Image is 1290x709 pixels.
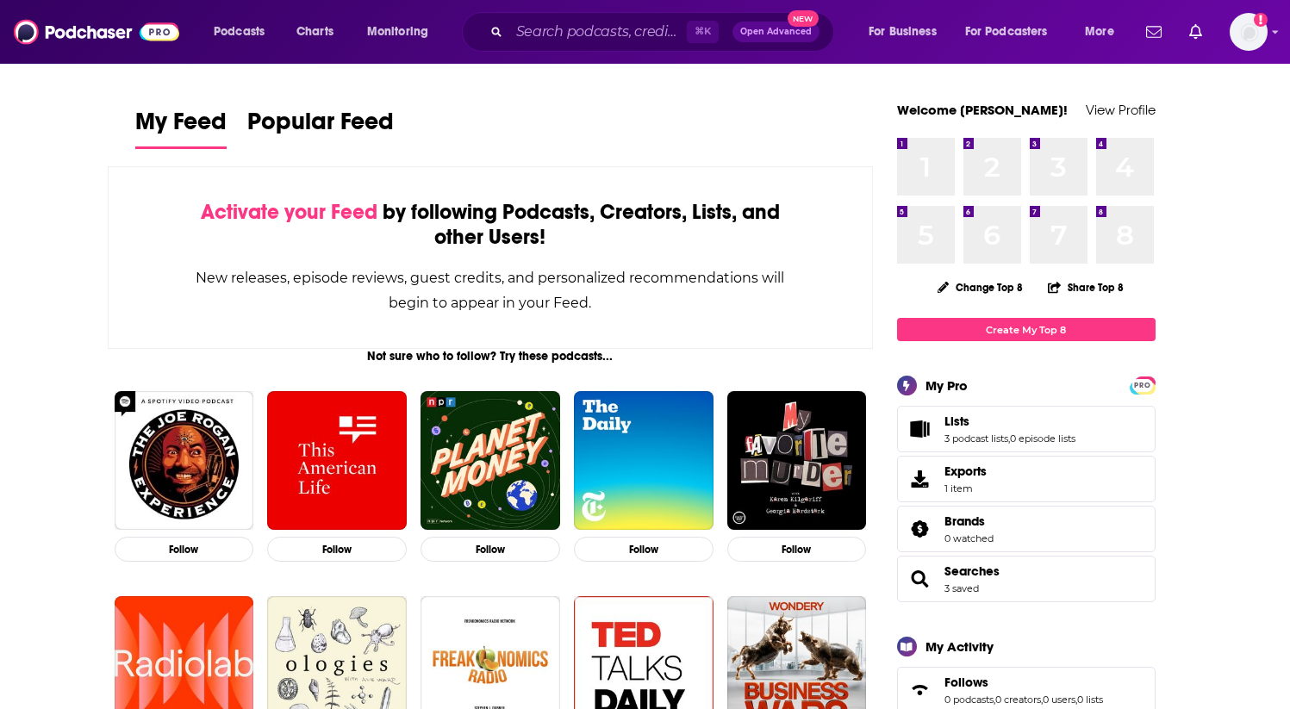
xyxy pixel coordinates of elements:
[214,20,265,44] span: Podcasts
[994,693,995,706] span: ,
[944,414,969,429] span: Lists
[247,107,394,149] a: Popular Feed
[195,200,787,250] div: by following Podcasts, Creators, Lists, and other Users!
[267,391,407,531] img: This American Life
[1139,17,1168,47] a: Show notifications dropdown
[954,18,1073,46] button: open menu
[897,102,1068,118] a: Welcome [PERSON_NAME]!
[478,12,851,52] div: Search podcasts, credits, & more...
[1075,693,1077,706] span: ,
[903,417,938,441] a: Lists
[944,693,994,706] a: 0 podcasts
[788,10,819,27] span: New
[995,693,1041,706] a: 0 creators
[1182,17,1209,47] a: Show notifications dropdown
[944,414,1075,429] a: Lists
[740,28,812,36] span: Open Advanced
[355,18,451,46] button: open menu
[1230,13,1268,51] img: User Profile
[195,265,787,315] div: New releases, episode reviews, guest credits, and personalized recommendations will begin to appe...
[903,517,938,541] a: Brands
[903,678,938,702] a: Follows
[296,20,333,44] span: Charts
[115,537,254,562] button: Follow
[135,107,227,149] a: My Feed
[897,406,1156,452] span: Lists
[108,349,874,364] div: Not sure who to follow? Try these podcasts...
[897,556,1156,602] span: Searches
[944,675,1103,690] a: Follows
[944,432,1008,445] a: 3 podcast lists
[285,18,344,46] a: Charts
[944,675,988,690] span: Follows
[944,482,987,494] span: 1 item
[965,20,1048,44] span: For Podcasters
[14,16,179,48] img: Podchaser - Follow, Share and Rate Podcasts
[857,18,958,46] button: open menu
[1077,693,1103,706] a: 0 lists
[1230,13,1268,51] span: Logged in as KevinZ
[1085,20,1114,44] span: More
[421,391,560,531] img: Planet Money
[727,537,867,562] button: Follow
[1132,379,1153,392] span: PRO
[903,567,938,591] a: Searches
[727,391,867,531] img: My Favorite Murder with Karen Kilgariff and Georgia Hardstark
[1073,18,1136,46] button: open menu
[732,22,819,42] button: Open AdvancedNew
[421,537,560,562] button: Follow
[897,318,1156,341] a: Create My Top 8
[135,107,227,146] span: My Feed
[1254,13,1268,27] svg: Add a profile image
[925,638,994,655] div: My Activity
[1043,693,1075,706] a: 0 users
[267,537,407,562] button: Follow
[897,506,1156,552] span: Brands
[1041,693,1043,706] span: ,
[367,20,428,44] span: Monitoring
[944,463,987,479] span: Exports
[869,20,937,44] span: For Business
[1008,432,1010,445] span: ,
[202,18,287,46] button: open menu
[1086,102,1156,118] a: View Profile
[944,563,1000,579] a: Searches
[247,107,394,146] span: Popular Feed
[944,532,994,544] a: 0 watched
[944,513,994,529] a: Brands
[1230,13,1268,51] button: Show profile menu
[944,582,979,594] a: 3 saved
[925,377,968,394] div: My Pro
[944,513,985,529] span: Brands
[1010,432,1075,445] a: 0 episode lists
[927,277,1034,298] button: Change Top 8
[687,21,719,43] span: ⌘ K
[574,391,714,531] img: The Daily
[509,18,687,46] input: Search podcasts, credits, & more...
[903,467,938,491] span: Exports
[115,391,254,531] img: The Joe Rogan Experience
[574,537,714,562] button: Follow
[1132,378,1153,391] a: PRO
[897,456,1156,502] a: Exports
[1047,271,1125,304] button: Share Top 8
[201,199,377,225] span: Activate your Feed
